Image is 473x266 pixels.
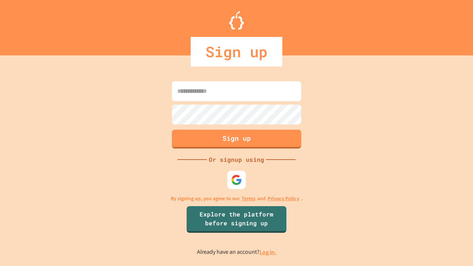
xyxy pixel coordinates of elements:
[172,130,301,149] button: Sign up
[268,195,299,202] a: Privacy Policy
[242,195,255,202] a: Terms
[197,248,276,257] p: Already have an account?
[229,11,244,30] img: Logo.svg
[171,195,303,202] p: By signing up, you agree to our and .
[412,204,466,236] iframe: chat widget
[231,174,242,185] img: google-icon.svg
[187,206,286,233] a: Explore the platform before signing up
[259,248,276,256] a: Log in.
[207,155,266,164] div: Or signup using
[442,236,466,259] iframe: chat widget
[191,37,282,66] div: Sign up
